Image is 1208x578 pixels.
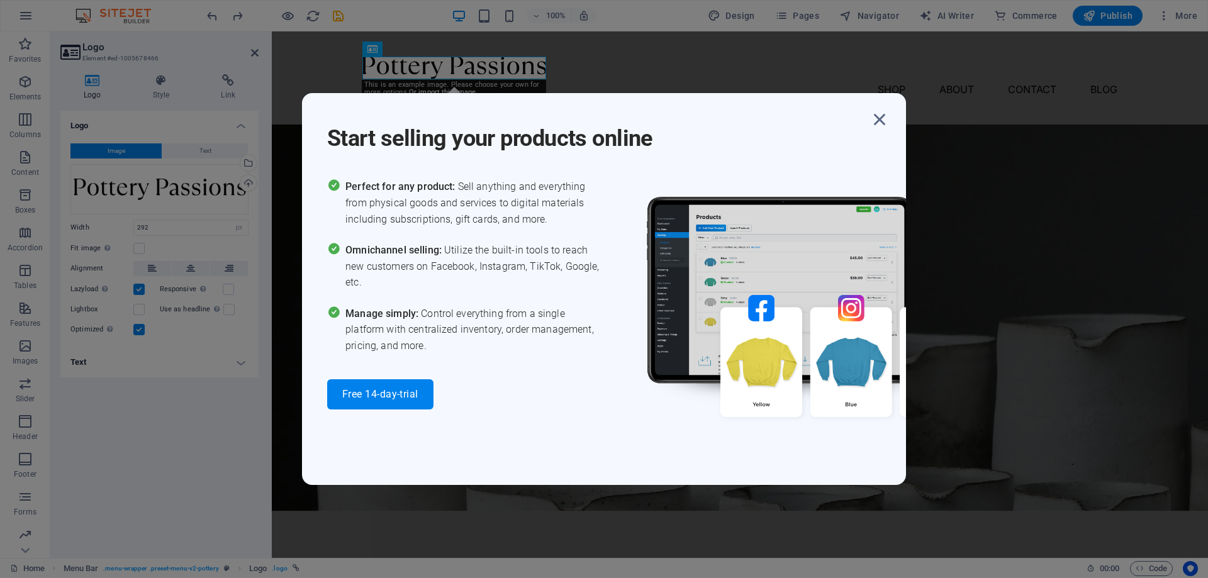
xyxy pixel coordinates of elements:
span: Perfect for any product: [345,181,457,192]
h1: Start selling your products online [327,108,868,153]
span: Free 14-day-trial [342,389,418,399]
span: Omnichannel selling: [345,244,444,256]
span: Manage simply: [345,308,421,320]
button: Free 14-day-trial [327,379,433,409]
span: Sell anything and everything from physical goods and services to digital materials including subs... [345,179,604,227]
span: Utilize the built-in tools to reach new customers on Facebook, Instagram, TikTok, Google, etc. [345,242,604,291]
img: promo_image.png [626,179,1004,453]
span: Control everything from a single platform with centralized inventory, order management, pricing, ... [345,306,604,354]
